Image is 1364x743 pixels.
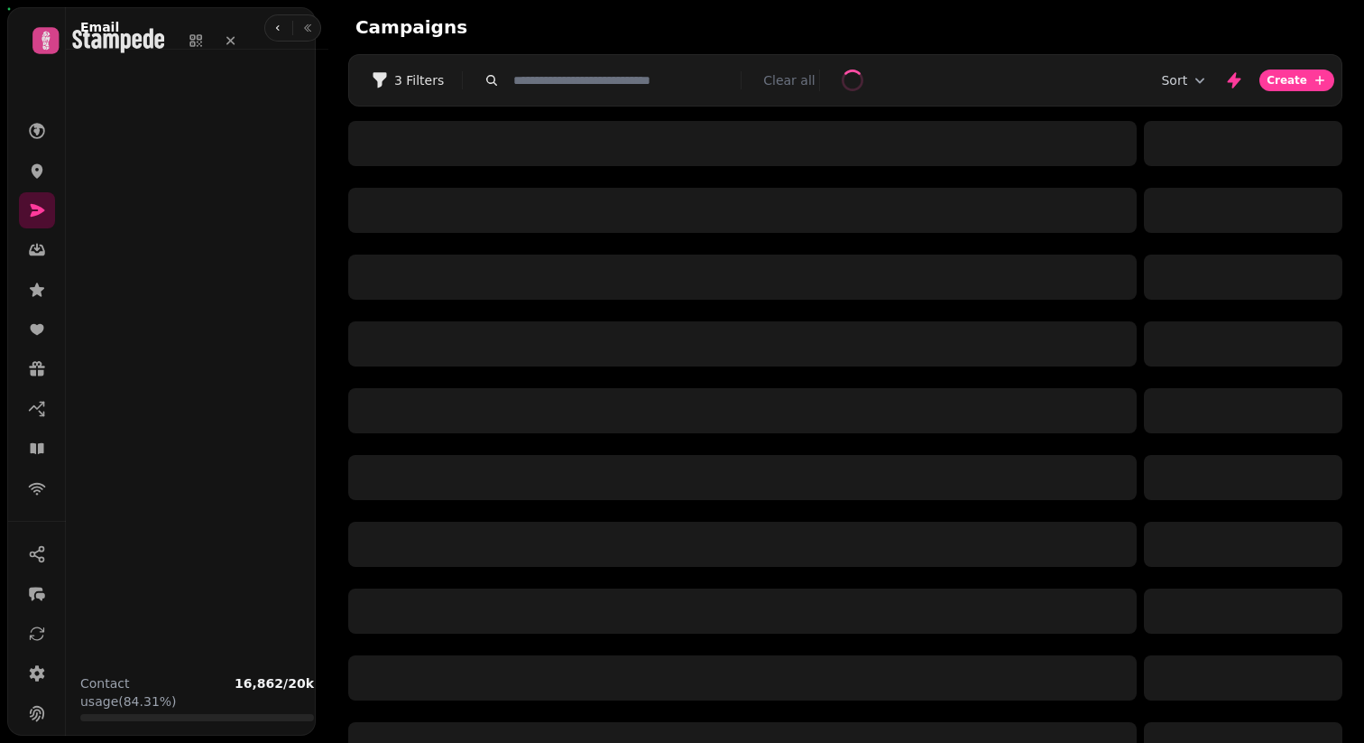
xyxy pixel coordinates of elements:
p: Contact usage (84.31%) [80,674,227,710]
button: 3 Filters [356,66,458,95]
button: Clear all [763,71,815,89]
button: Create [1259,70,1334,91]
h2: Email [80,18,119,36]
h2: Campaigns [355,14,702,40]
span: 3 Filters [394,74,444,87]
button: Sort [1161,71,1209,89]
span: Create [1267,75,1307,86]
b: 16,862 / 20k [235,676,314,691]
